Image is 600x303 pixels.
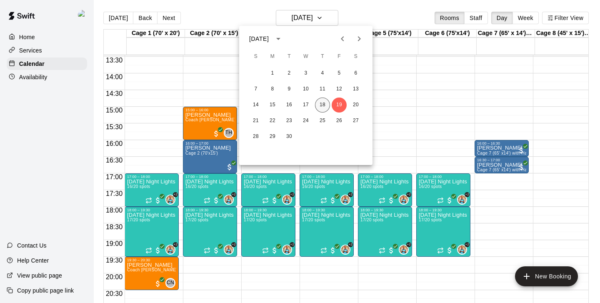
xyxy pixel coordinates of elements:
[348,82,363,97] button: 13
[334,30,351,47] button: Previous month
[348,48,363,65] span: Saturday
[332,48,347,65] span: Friday
[348,66,363,81] button: 6
[248,48,263,65] span: Sunday
[315,48,330,65] span: Thursday
[248,113,263,128] button: 21
[298,113,313,128] button: 24
[315,98,330,113] button: 18
[271,32,285,46] button: calendar view is open, switch to year view
[332,98,347,113] button: 19
[298,48,313,65] span: Wednesday
[248,98,263,113] button: 14
[265,113,280,128] button: 22
[248,129,263,144] button: 28
[298,98,313,113] button: 17
[315,66,330,81] button: 4
[348,113,363,128] button: 27
[298,66,313,81] button: 3
[332,82,347,97] button: 12
[265,48,280,65] span: Monday
[332,66,347,81] button: 5
[248,82,263,97] button: 7
[315,82,330,97] button: 11
[282,129,297,144] button: 30
[249,35,269,43] div: [DATE]
[282,82,297,97] button: 9
[265,66,280,81] button: 1
[282,48,297,65] span: Tuesday
[265,129,280,144] button: 29
[315,113,330,128] button: 25
[282,98,297,113] button: 16
[351,30,367,47] button: Next month
[332,113,347,128] button: 26
[282,66,297,81] button: 2
[298,82,313,97] button: 10
[348,98,363,113] button: 20
[265,98,280,113] button: 15
[265,82,280,97] button: 8
[282,113,297,128] button: 23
